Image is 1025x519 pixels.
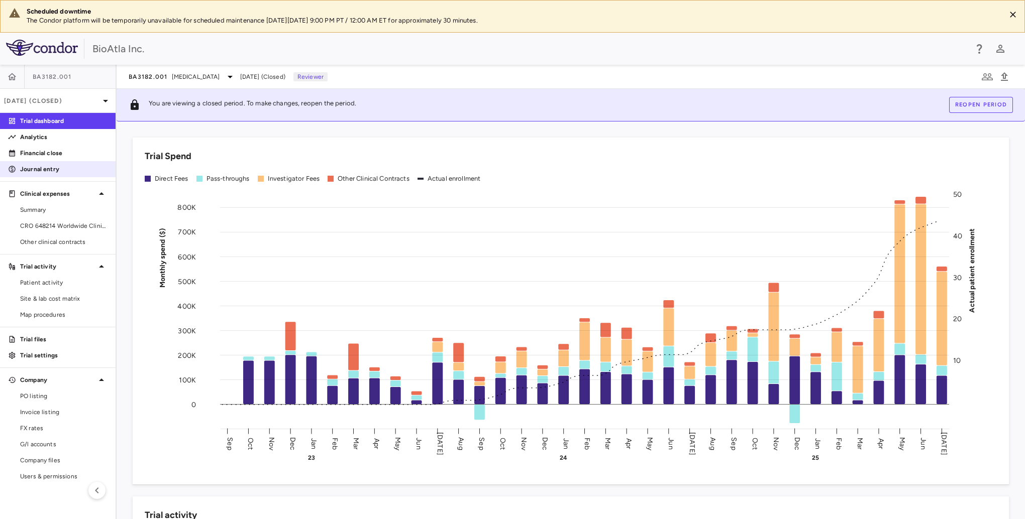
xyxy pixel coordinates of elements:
p: Financial close [20,149,108,158]
tspan: 20 [953,315,962,323]
span: [DATE] (Closed) [240,72,285,81]
span: CRO 648214 Worldwide Clinical Trials Holdings, Inc. [20,221,108,230]
text: Feb [331,437,339,449]
span: Other clinical contracts [20,237,108,246]
text: Oct [751,437,759,449]
tspan: 30 [953,273,962,282]
p: Journal entry [20,165,108,174]
text: May [646,437,654,450]
text: Nov [772,437,780,450]
text: Feb [835,437,843,449]
text: Jun [919,438,928,449]
text: Sep [730,437,738,450]
tspan: 800K [177,203,196,212]
tspan: 400K [177,302,196,310]
tspan: 600K [178,252,196,261]
tspan: 300K [178,326,196,335]
span: BA3182.001 [129,73,168,81]
span: Site & lab cost matrix [20,294,108,303]
text: Nov [267,437,276,450]
span: Company files [20,456,108,465]
span: BA3182.001 [33,73,72,81]
div: Direct Fees [155,174,188,183]
span: Patient activity [20,278,108,287]
tspan: Actual patient enrollment [968,228,976,312]
text: Apr [877,438,885,449]
p: Trial activity [20,262,95,271]
tspan: 0 [191,400,196,409]
text: Dec [541,437,549,450]
p: Reviewer [293,72,328,81]
text: Feb [583,437,591,449]
text: Jun [667,438,675,449]
text: [DATE] [436,432,444,455]
p: Trial dashboard [20,116,108,125]
text: Nov [520,437,528,450]
tspan: Monthly spend ($) [158,228,167,288]
text: Jun [415,438,423,449]
span: Invoice listing [20,408,108,417]
p: Analytics [20,133,108,142]
img: logo-full-SnFGN8VE.png [6,40,78,56]
text: Oct [246,437,255,449]
text: Aug [457,437,465,450]
text: Jan [562,438,570,449]
span: G/l accounts [20,440,108,449]
text: Dec [793,437,801,450]
tspan: 500K [178,277,196,286]
button: Reopen period [949,97,1013,113]
p: The Condor platform will be temporarily unavailable for scheduled maintenance [DATE][DATE] 9:00 P... [27,16,997,25]
p: [DATE] (Closed) [4,96,99,105]
p: You are viewing a closed period. To make changes, reopen the period. [149,99,356,111]
span: Map procedures [20,310,108,319]
span: PO listing [20,392,108,401]
text: Sep [226,437,234,450]
tspan: 200K [178,351,196,359]
text: Jan [813,438,822,449]
span: Summary [20,205,108,214]
div: Other Clinical Contracts [338,174,409,183]
p: Trial settings [20,351,108,360]
p: Clinical expenses [20,189,95,198]
tspan: 50 [953,190,962,199]
span: Users & permissions [20,472,108,481]
text: Jan [310,438,318,449]
div: Pass-throughs [207,174,250,183]
text: 24 [560,454,567,461]
text: Apr [372,438,381,449]
text: Sep [477,437,486,450]
text: 25 [812,454,819,461]
div: Investigator Fees [268,174,320,183]
text: [DATE] [688,432,696,455]
text: Mar [856,437,864,449]
text: 23 [308,454,315,461]
div: Scheduled downtime [27,7,997,16]
tspan: 700K [178,228,196,236]
tspan: 10 [953,356,961,365]
text: Oct [498,437,507,449]
text: Dec [288,437,297,450]
p: Company [20,375,95,384]
text: Aug [708,437,717,450]
div: BioAtla Inc. [92,41,967,56]
text: Mar [352,437,360,449]
text: [DATE] [940,432,948,455]
text: May [898,437,906,450]
text: Apr [625,438,633,449]
div: Actual enrollment [428,174,481,183]
span: [MEDICAL_DATA] [172,72,220,81]
tspan: 100K [179,375,196,384]
p: Trial files [20,335,108,344]
span: FX rates [20,424,108,433]
text: May [393,437,402,450]
text: Mar [603,437,612,449]
h6: Trial Spend [145,150,191,163]
button: Close [1005,7,1020,22]
tspan: 40 [953,231,962,240]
